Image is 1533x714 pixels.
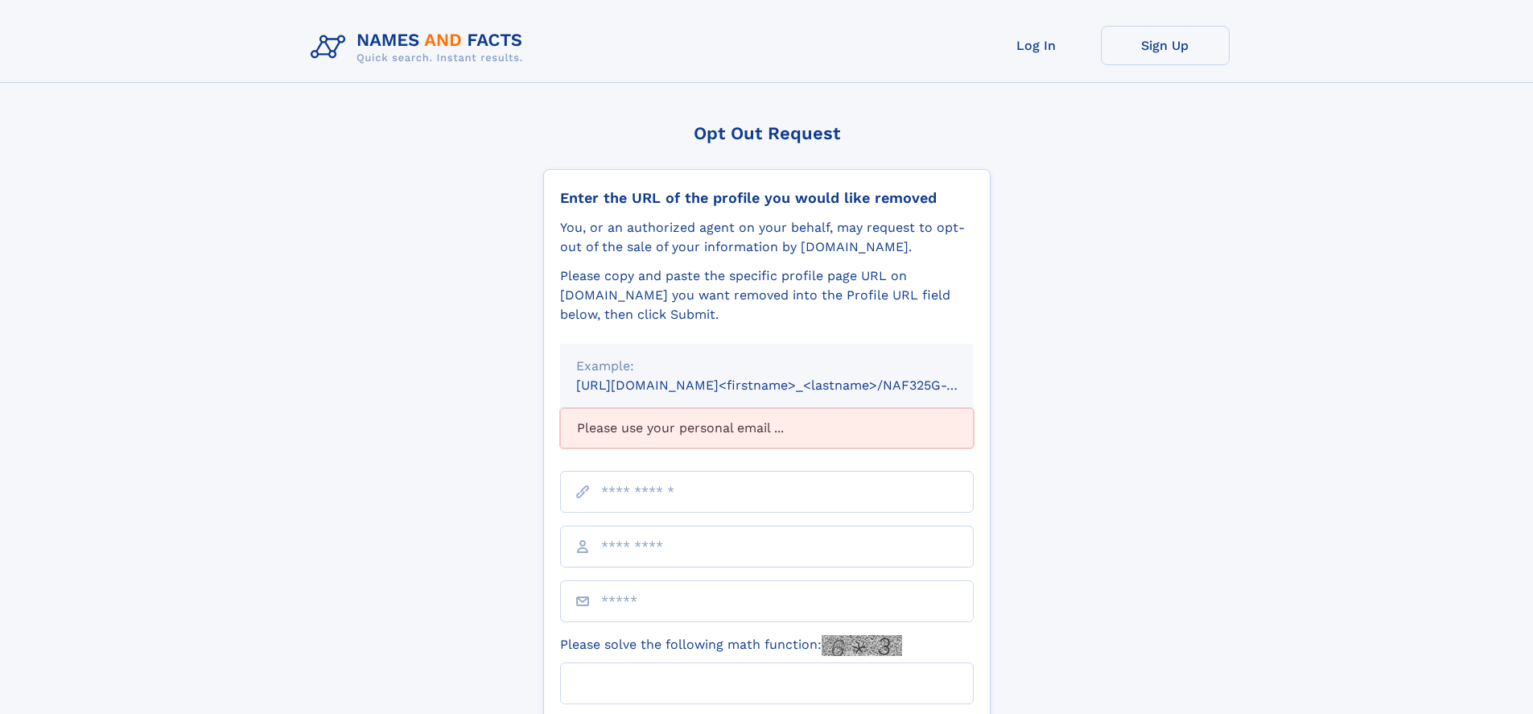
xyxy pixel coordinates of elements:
small: [URL][DOMAIN_NAME]<firstname>_<lastname>/NAF325G-xxxxxxxx [576,378,1004,393]
img: Logo Names and Facts [304,26,536,69]
div: Example: [576,357,958,376]
div: Please copy and paste the specific profile page URL on [DOMAIN_NAME] you want removed into the Pr... [560,266,974,324]
div: Enter the URL of the profile you would like removed [560,189,974,207]
a: Log In [972,26,1101,65]
div: Please use your personal email ... [560,408,974,448]
a: Sign Up [1101,26,1230,65]
div: You, or an authorized agent on your behalf, may request to opt-out of the sale of your informatio... [560,218,974,257]
label: Please solve the following math function: [560,635,902,656]
div: Opt Out Request [543,123,991,143]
